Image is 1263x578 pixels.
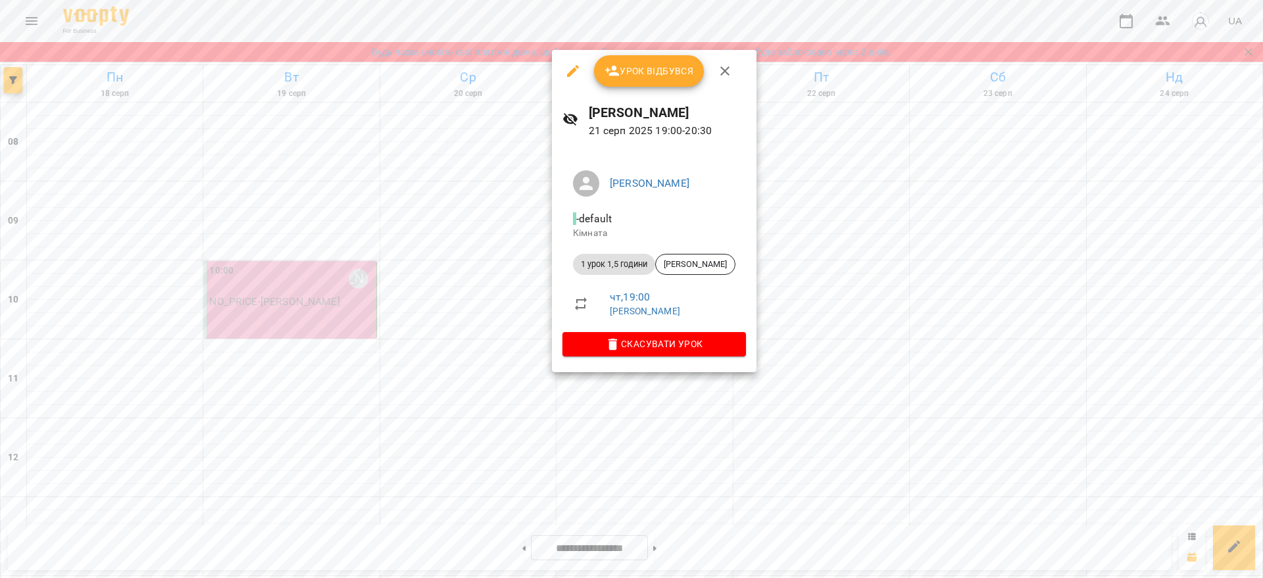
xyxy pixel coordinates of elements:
a: [PERSON_NAME] [610,177,689,189]
a: чт , 19:00 [610,291,650,303]
button: Урок відбувся [594,55,705,87]
span: Урок відбувся [605,63,694,79]
span: 1 урок 1,5 години [573,258,655,270]
span: - default [573,212,614,225]
p: Кімната [573,227,735,240]
span: [PERSON_NAME] [656,258,735,270]
button: Скасувати Урок [562,332,746,356]
h6: [PERSON_NAME] [589,103,746,123]
span: Скасувати Урок [573,336,735,352]
div: [PERSON_NAME] [655,254,735,275]
a: [PERSON_NAME] [610,306,680,316]
p: 21 серп 2025 19:00 - 20:30 [589,123,746,139]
